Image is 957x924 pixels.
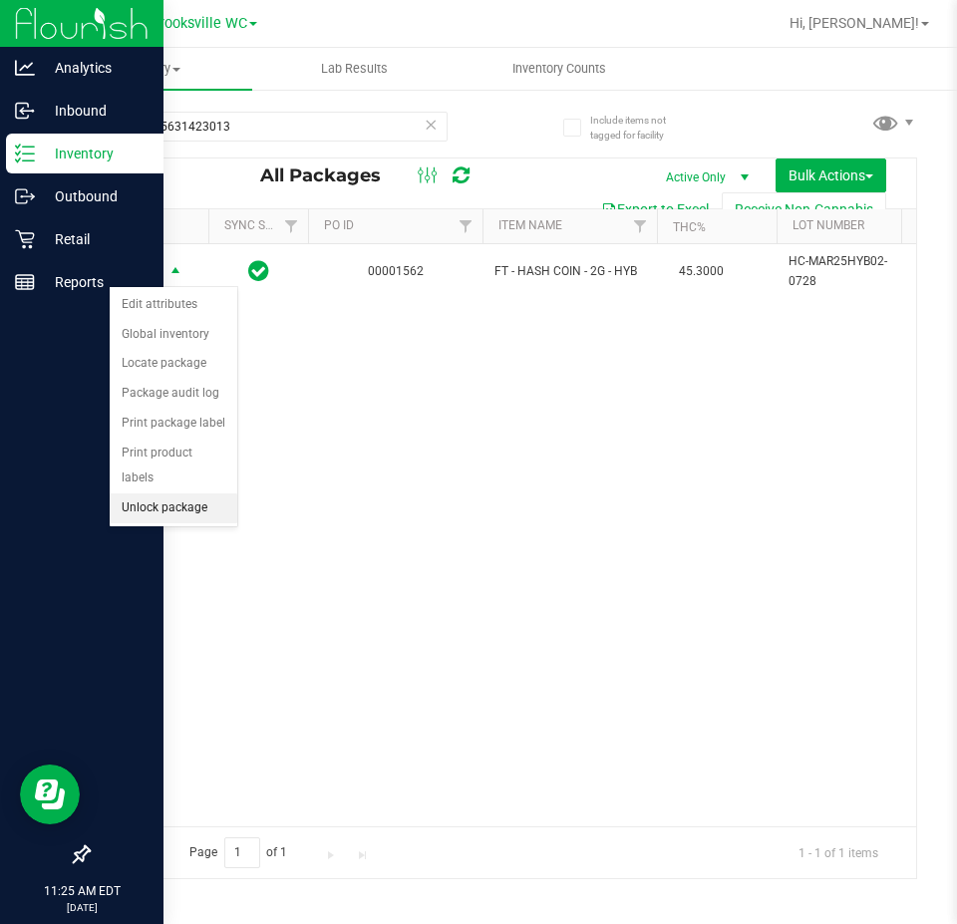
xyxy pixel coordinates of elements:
[15,272,35,292] inline-svg: Reports
[35,270,155,294] p: Reports
[35,56,155,80] p: Analytics
[669,257,734,286] span: 45.3000
[15,144,35,163] inline-svg: Inventory
[260,164,401,186] span: All Packages
[151,15,247,32] span: Brooksville WC
[294,60,415,78] span: Lab Results
[588,192,722,226] button: Export to Excel
[624,209,657,243] a: Filter
[224,837,260,868] input: 1
[252,48,457,90] a: Lab Results
[110,439,237,493] li: Print product labels
[20,765,80,824] iframe: Resource center
[485,60,633,78] span: Inventory Counts
[494,262,645,281] span: FT - HASH COIN - 2G - HYB
[110,493,237,523] li: Unlock package
[110,290,237,320] li: Edit attributes
[275,209,308,243] a: Filter
[110,379,237,409] li: Package audit log
[110,349,237,379] li: Locate package
[15,58,35,78] inline-svg: Analytics
[15,229,35,249] inline-svg: Retail
[15,101,35,121] inline-svg: Inbound
[368,264,424,278] a: 00001562
[35,184,155,208] p: Outbound
[35,227,155,251] p: Retail
[793,218,864,232] a: Lot Number
[172,837,304,868] span: Page of 1
[35,142,155,165] p: Inventory
[224,218,301,232] a: Sync Status
[722,192,886,226] button: Receive Non-Cannabis
[790,15,919,31] span: Hi, [PERSON_NAME]!
[498,218,562,232] a: Item Name
[324,218,354,232] a: PO ID
[776,158,886,192] button: Bulk Actions
[110,320,237,350] li: Global inventory
[450,209,482,243] a: Filter
[15,186,35,206] inline-svg: Outbound
[789,167,873,183] span: Bulk Actions
[9,882,155,900] p: 11:25 AM EDT
[163,258,188,286] span: select
[789,252,914,290] span: HC-MAR25HYB02-0728
[88,112,448,142] input: Search Package ID, Item Name, SKU, Lot or Part Number...
[673,220,706,234] a: THC%
[590,113,690,143] span: Include items not tagged for facility
[248,257,269,285] span: In Sync
[457,48,661,90] a: Inventory Counts
[9,900,155,915] p: [DATE]
[424,112,438,138] span: Clear
[783,837,894,867] span: 1 - 1 of 1 items
[893,209,926,243] a: Filter
[110,409,237,439] li: Print package label
[35,99,155,123] p: Inbound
